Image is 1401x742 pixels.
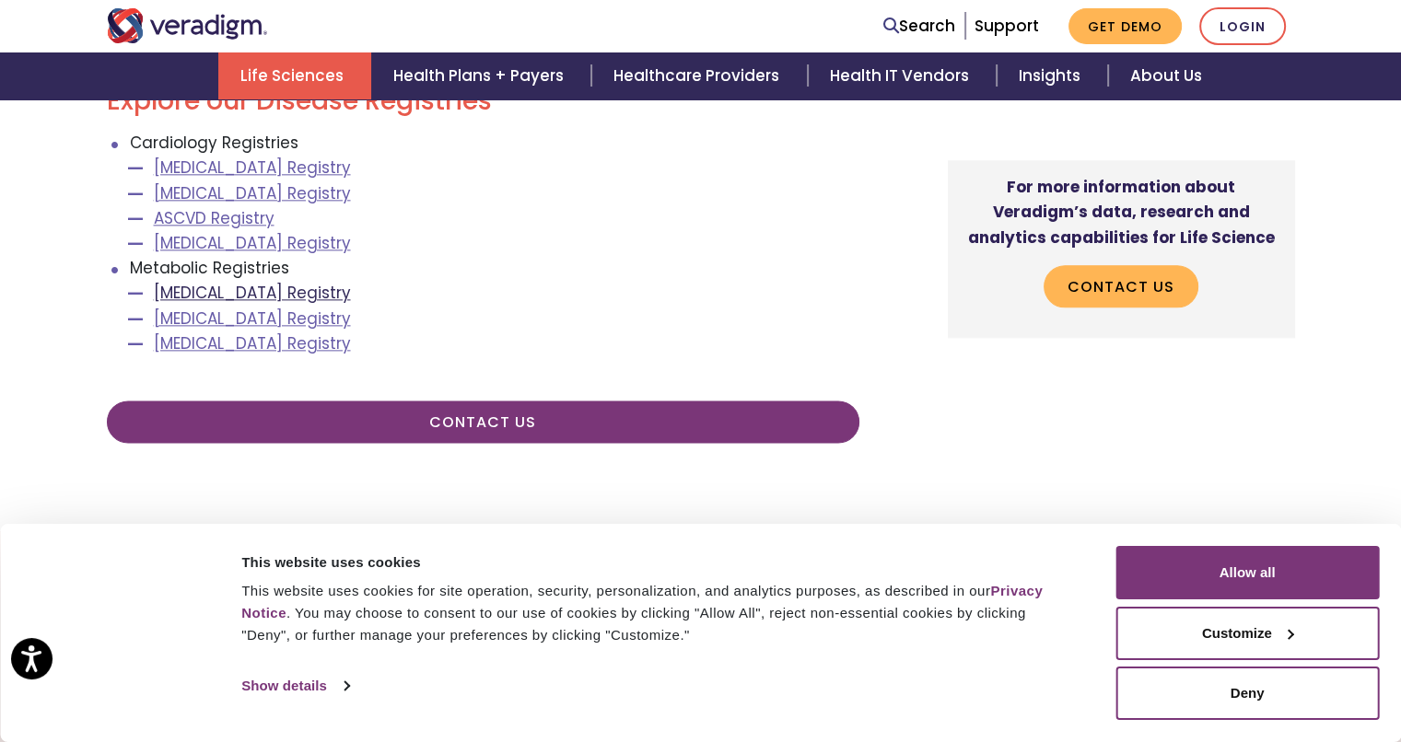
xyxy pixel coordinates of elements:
[371,52,591,99] a: Health Plans + Payers
[1068,8,1182,44] a: Get Demo
[1199,7,1286,45] a: Login
[154,207,274,229] a: ASCVD Registry
[997,52,1108,99] a: Insights
[967,177,1274,249] strong: For more information about Veradigm’s data, research and analytics capabilities for Life Science
[107,86,859,117] h2: Explore our Disease Registries
[107,8,268,43] img: Veradigm logo
[975,15,1039,37] a: Support
[1115,607,1379,660] button: Customize
[107,400,859,443] a: Contact Us
[1115,546,1379,599] button: Allow all
[154,182,351,204] a: [MEDICAL_DATA] Registry
[1044,266,1198,308] a: Contact Us
[241,551,1074,574] div: This website uses cookies
[154,157,351,179] a: [MEDICAL_DATA] Registry
[218,52,371,99] a: Life Sciences
[808,52,997,99] a: Health IT Vendors
[130,256,859,356] li: Metabolic Registries
[591,52,807,99] a: Healthcare Providers
[154,282,351,304] a: [MEDICAL_DATA] Registry
[154,332,351,354] a: [MEDICAL_DATA] Registry
[154,307,351,330] a: [MEDICAL_DATA] Registry
[241,580,1074,646] div: This website uses cookies for site operation, security, personalization, and analytics purposes, ...
[883,14,955,39] a: Search
[1108,52,1224,99] a: About Us
[1048,610,1379,720] iframe: Drift Chat Widget
[130,131,859,256] li: Cardiology Registries
[154,232,351,254] a: [MEDICAL_DATA] Registry
[241,672,348,700] a: Show details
